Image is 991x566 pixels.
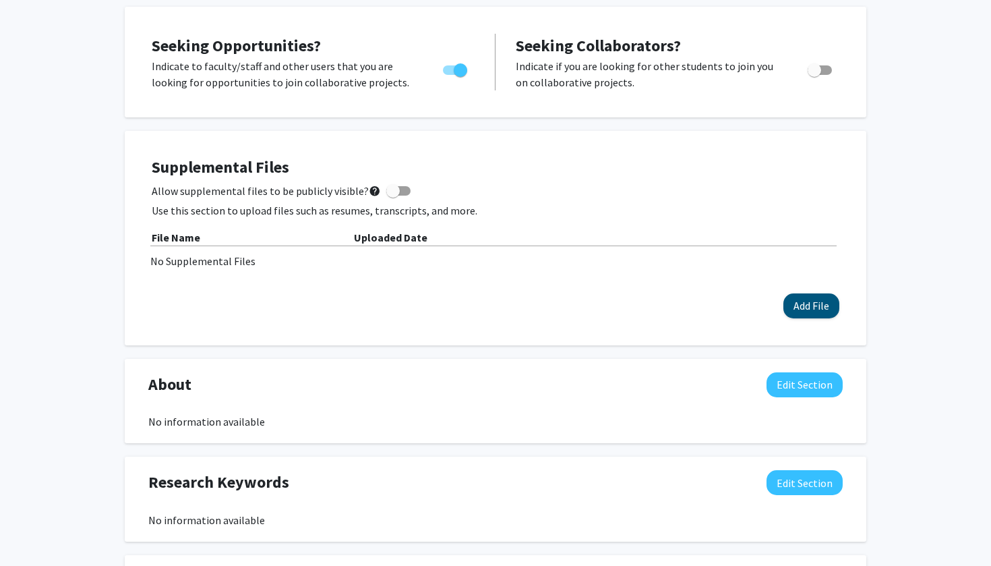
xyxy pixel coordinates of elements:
div: No Supplemental Files [150,253,841,269]
span: About [148,372,191,397]
button: Add File [783,293,839,318]
p: Indicate if you are looking for other students to join you on collaborative projects. [516,58,782,90]
p: Use this section to upload files such as resumes, transcripts, and more. [152,202,839,219]
span: Allow supplemental files to be publicly visible? [152,183,381,199]
span: Seeking Opportunities? [152,35,321,56]
button: Edit Research Keywords [767,470,843,495]
mat-icon: help [369,183,381,199]
span: Research Keywords [148,470,289,494]
div: No information available [148,512,843,528]
div: No information available [148,414,843,430]
b: Uploaded Date [354,231,427,244]
div: Toggle [802,58,839,78]
b: File Name [152,231,200,244]
button: Edit About [767,372,843,397]
p: Indicate to faculty/staff and other users that you are looking for opportunities to join collabor... [152,58,417,90]
h4: Supplemental Files [152,158,839,177]
div: Toggle [438,58,475,78]
span: Seeking Collaborators? [516,35,681,56]
iframe: Chat [10,505,57,556]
